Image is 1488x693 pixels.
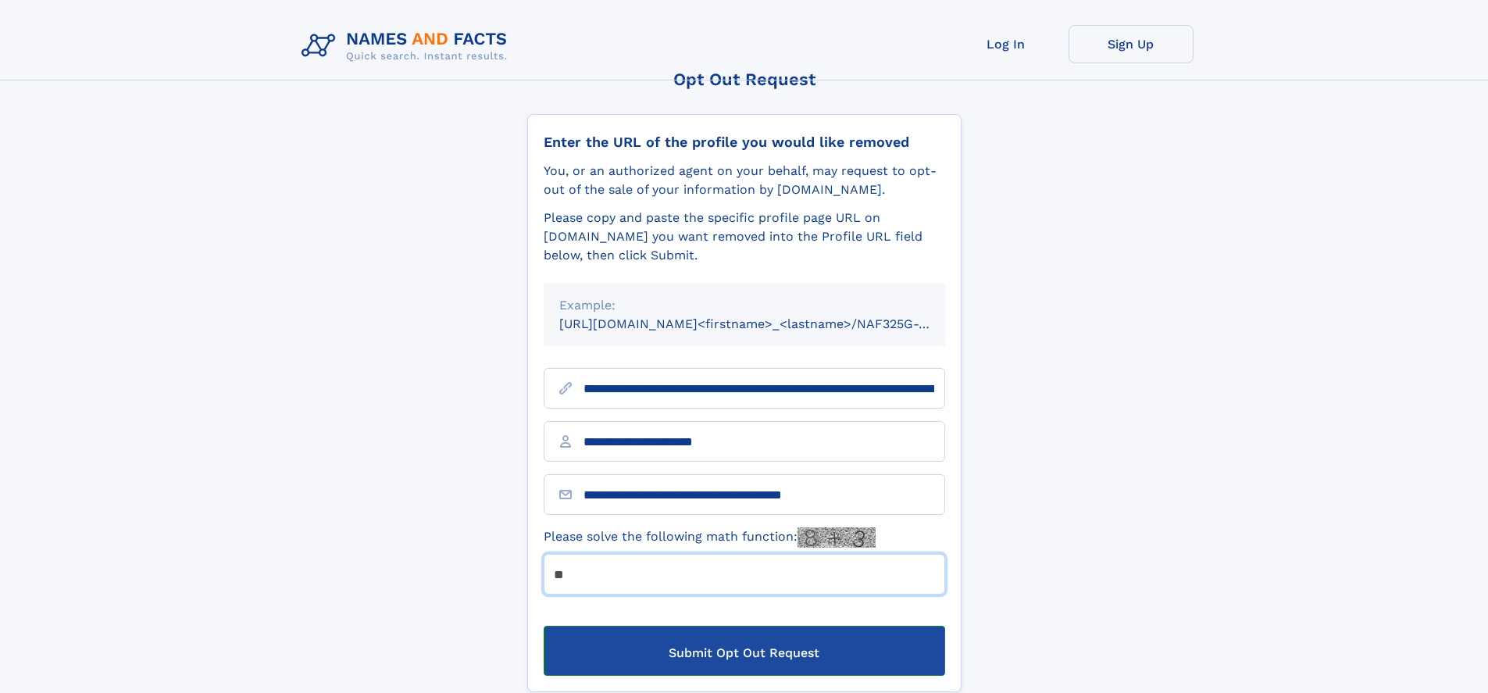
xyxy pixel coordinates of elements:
a: Sign Up [1069,25,1194,63]
div: Please copy and paste the specific profile page URL on [DOMAIN_NAME] you want removed into the Pr... [544,209,945,265]
div: You, or an authorized agent on your behalf, may request to opt-out of the sale of your informatio... [544,162,945,199]
button: Submit Opt Out Request [544,626,945,676]
img: Logo Names and Facts [295,25,520,67]
div: Example: [559,296,930,315]
small: [URL][DOMAIN_NAME]<firstname>_<lastname>/NAF325G-xxxxxxxx [559,316,975,331]
a: Log In [944,25,1069,63]
label: Please solve the following math function: [544,527,876,548]
div: Enter the URL of the profile you would like removed [544,134,945,151]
